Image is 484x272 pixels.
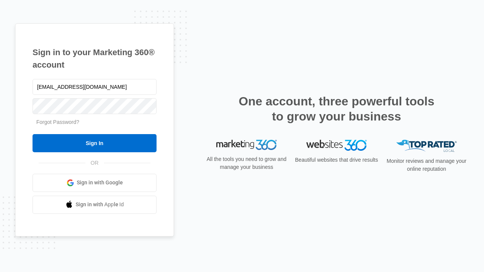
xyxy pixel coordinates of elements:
[384,157,469,173] p: Monitor reviews and manage your online reputation
[36,119,79,125] a: Forgot Password?
[236,94,437,124] h2: One account, three powerful tools to grow your business
[33,79,157,95] input: Email
[204,155,289,171] p: All the tools you need to grow and manage your business
[33,46,157,71] h1: Sign in to your Marketing 360® account
[294,156,379,164] p: Beautiful websites that drive results
[85,159,104,167] span: OR
[77,179,123,187] span: Sign in with Google
[396,140,457,152] img: Top Rated Local
[33,134,157,152] input: Sign In
[306,140,367,151] img: Websites 360
[216,140,277,150] img: Marketing 360
[33,196,157,214] a: Sign in with Apple Id
[76,201,124,209] span: Sign in with Apple Id
[33,174,157,192] a: Sign in with Google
